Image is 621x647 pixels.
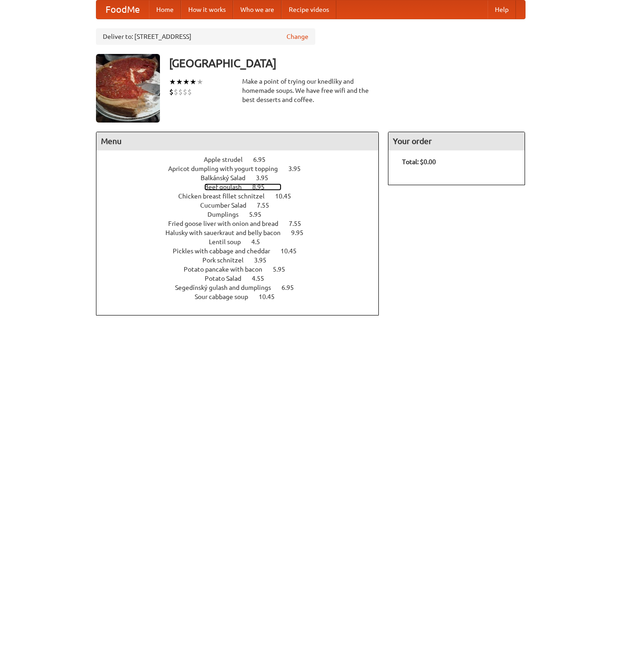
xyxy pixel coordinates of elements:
a: Halusky with sauerkraut and belly bacon 9.95 [165,229,320,236]
span: 3.95 [254,257,276,264]
span: 5.95 [249,211,271,218]
span: Pickles with cabbage and cheddar [173,247,279,255]
span: Lentil soup [209,238,250,246]
div: Deliver to: [STREET_ADDRESS] [96,28,315,45]
span: Segedínský gulash and dumplings [175,284,280,291]
li: ★ [176,77,183,87]
a: Sour cabbage soup 10.45 [195,293,292,300]
a: Beef goulash 8.95 [204,183,281,191]
span: Cucumber Salad [200,202,255,209]
li: ★ [183,77,190,87]
span: Beef goulash [204,183,251,191]
a: Cucumber Salad 7.55 [200,202,286,209]
span: 10.45 [275,192,300,200]
a: Home [149,0,181,19]
li: ★ [190,77,196,87]
a: Pickles with cabbage and cheddar 10.45 [173,247,313,255]
h4: Your order [388,132,525,150]
span: 8.95 [252,183,274,191]
a: Lentil soup 4.5 [209,238,277,246]
span: Halusky with sauerkraut and belly bacon [165,229,290,236]
a: Help [488,0,516,19]
span: Potato pancake with bacon [184,266,271,273]
span: Apple strudel [204,156,252,163]
span: Sour cabbage soup [195,293,257,300]
li: ★ [169,77,176,87]
a: Recipe videos [281,0,336,19]
h3: [GEOGRAPHIC_DATA] [169,54,525,72]
span: 10.45 [281,247,306,255]
a: Dumplings 5.95 [207,211,278,218]
span: 6.95 [253,156,275,163]
span: 7.55 [289,220,310,227]
span: Fried goose liver with onion and bread [168,220,287,227]
a: Who we are [233,0,281,19]
a: Pork schnitzel 3.95 [202,257,283,264]
li: $ [183,87,187,97]
a: FoodMe [96,0,149,19]
li: $ [169,87,174,97]
span: Chicken breast fillet schnitzel [178,192,274,200]
span: 3.95 [256,174,277,182]
li: $ [174,87,178,97]
span: 9.95 [291,229,313,236]
span: Apricot dumpling with yogurt topping [168,165,287,172]
span: 5.95 [273,266,294,273]
span: 10.45 [259,293,284,300]
a: Balkánský Salad 3.95 [201,174,285,182]
a: Segedínský gulash and dumplings 6.95 [175,284,311,291]
a: Change [287,32,308,41]
h4: Menu [96,132,379,150]
b: Total: $0.00 [402,158,436,166]
img: angular.jpg [96,54,160,123]
a: Potato Salad 4.55 [205,275,281,282]
a: Apple strudel 6.95 [204,156,282,163]
a: How it works [181,0,233,19]
span: 4.5 [251,238,269,246]
li: ★ [196,77,203,87]
a: Fried goose liver with onion and bread 7.55 [168,220,318,227]
span: 3.95 [288,165,310,172]
span: Dumplings [207,211,248,218]
span: 7.55 [257,202,278,209]
li: $ [178,87,183,97]
li: $ [187,87,192,97]
div: Make a point of trying our knedlíky and homemade soups. We have free wifi and the best desserts a... [242,77,379,104]
a: Apricot dumpling with yogurt topping 3.95 [168,165,318,172]
a: Potato pancake with bacon 5.95 [184,266,302,273]
span: Potato Salad [205,275,250,282]
a: Chicken breast fillet schnitzel 10.45 [178,192,308,200]
span: Balkánský Salad [201,174,255,182]
span: Pork schnitzel [202,257,253,264]
span: 4.55 [252,275,273,282]
span: 6.95 [281,284,303,291]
